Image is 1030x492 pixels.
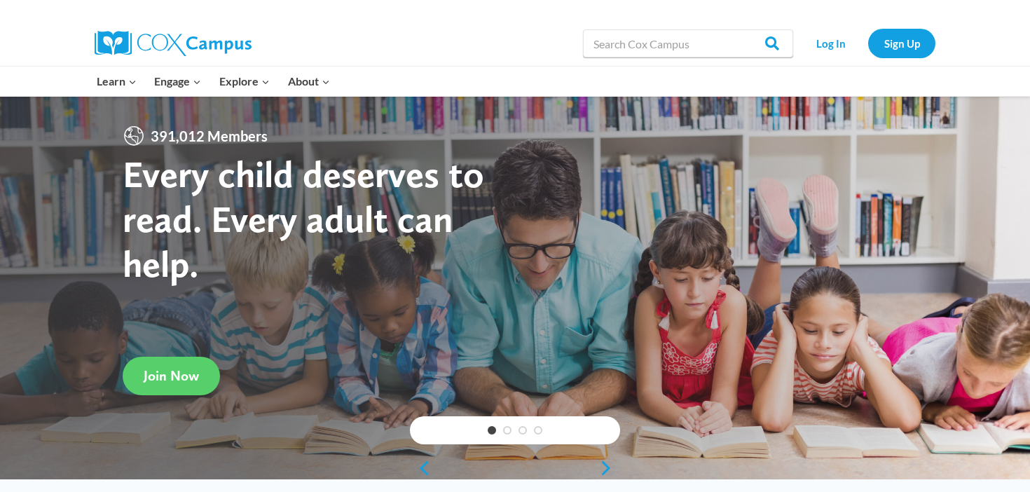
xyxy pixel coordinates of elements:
[800,29,861,57] a: Log In
[503,426,511,435] a: 2
[88,67,338,96] nav: Primary Navigation
[288,72,330,90] span: About
[154,72,201,90] span: Engage
[868,29,935,57] a: Sign Up
[123,151,484,285] strong: Every child deserves to read. Every adult can help.
[800,29,935,57] nav: Secondary Navigation
[583,29,793,57] input: Search Cox Campus
[488,426,496,435] a: 1
[95,31,252,56] img: Cox Campus
[599,460,620,477] a: next
[145,125,273,147] span: 391,012 Members
[97,72,137,90] span: Learn
[410,454,620,482] div: content slider buttons
[410,460,431,477] a: previous
[534,426,542,435] a: 4
[519,426,527,435] a: 3
[219,72,270,90] span: Explore
[144,367,199,384] span: Join Now
[123,357,220,395] a: Join Now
